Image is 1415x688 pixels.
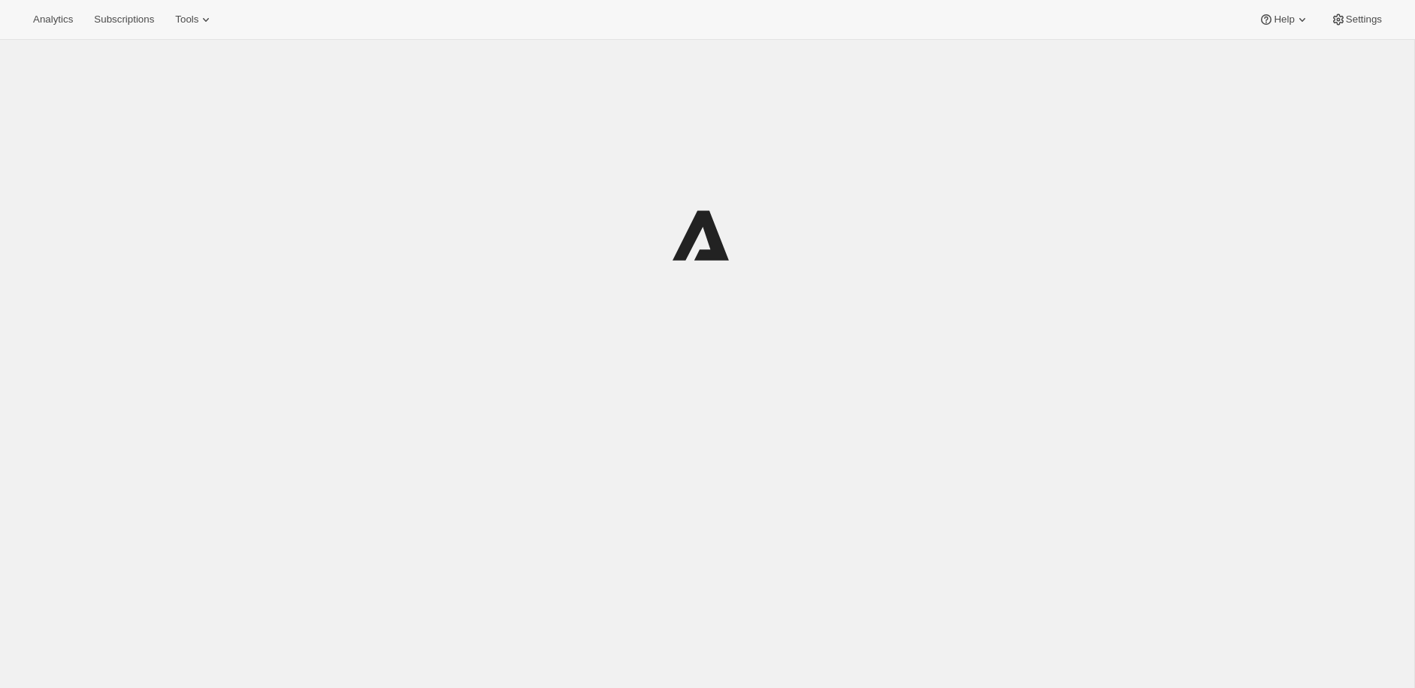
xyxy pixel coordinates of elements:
span: Analytics [33,14,73,26]
span: Subscriptions [94,14,154,26]
span: Settings [1346,14,1382,26]
span: Help [1274,14,1294,26]
button: Help [1250,9,1318,30]
button: Settings [1322,9,1391,30]
button: Analytics [24,9,82,30]
span: Tools [175,14,198,26]
button: Tools [166,9,222,30]
button: Subscriptions [85,9,163,30]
